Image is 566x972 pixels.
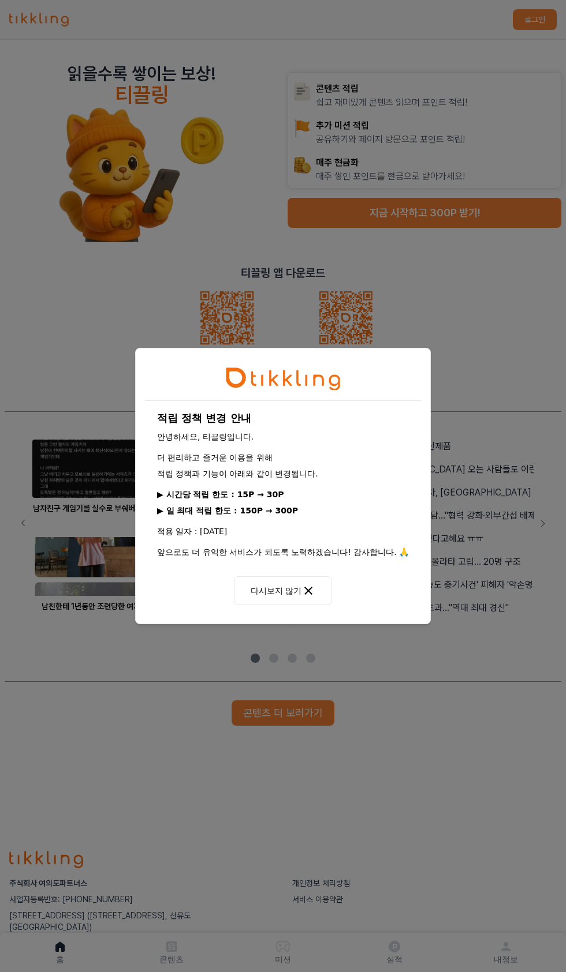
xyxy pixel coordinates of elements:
[157,468,409,479] p: 적립 정책과 기능이 아래와 같이 변경됩니다.
[234,576,332,605] button: 다시보지 않기
[157,452,409,463] p: 더 편리하고 즐거운 이용을 위해
[157,546,409,558] p: 앞으로도 더 유익한 서비스가 되도록 노력하겠습니다! 감사합니다. 🙏
[157,431,409,442] p: 안녕하세요, 티끌링입니다.
[225,367,341,391] img: tikkling_character
[157,489,409,500] p: ▶ 시간당 적립 한도 : 15P → 30P
[157,505,409,516] p: ▶ 일 최대 적립 한도 : 150P → 300P
[157,410,409,426] h1: 적립 정책 변경 안내
[157,526,409,537] p: 적용 일자 : [DATE]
